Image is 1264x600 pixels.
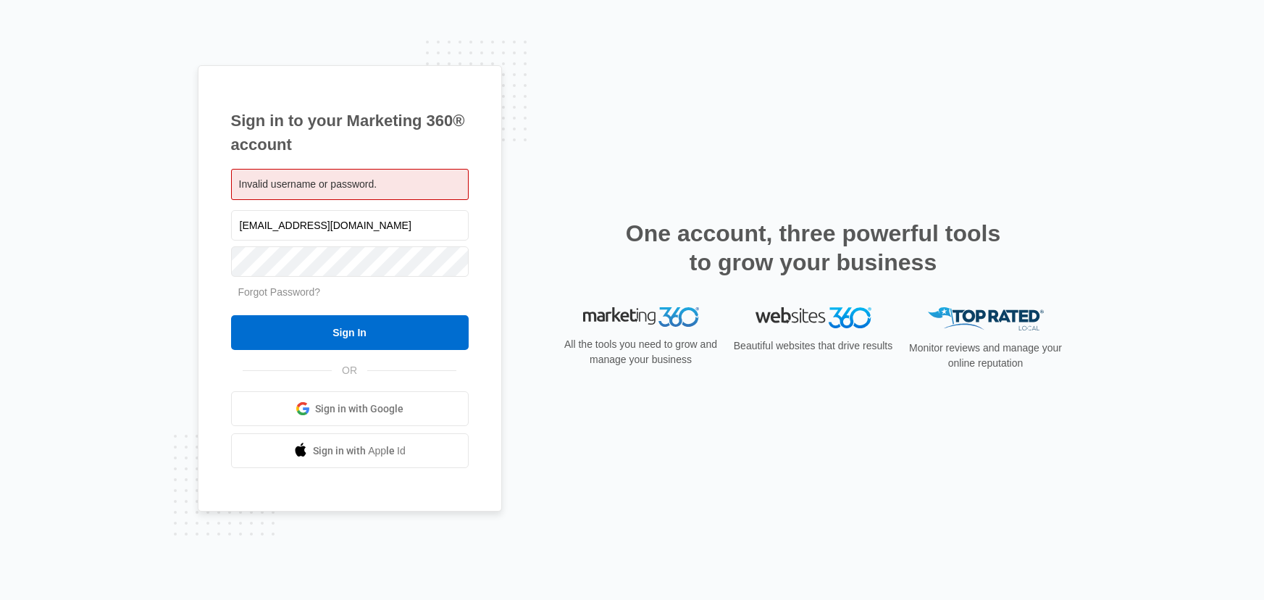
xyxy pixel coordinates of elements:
span: OR [332,363,367,378]
p: Monitor reviews and manage your online reputation [905,341,1067,371]
h1: Sign in to your Marketing 360® account [231,109,469,157]
a: Sign in with Apple Id [231,433,469,468]
a: Sign in with Google [231,391,469,426]
input: Email [231,210,469,241]
span: Sign in with Apple Id [313,443,406,459]
img: Websites 360 [756,307,871,328]
h2: One account, three powerful tools to grow your business [621,219,1005,277]
img: Top Rated Local [928,307,1044,331]
a: Forgot Password? [238,286,321,298]
input: Sign In [231,315,469,350]
p: All the tools you need to grow and manage your business [560,337,722,367]
img: Marketing 360 [583,307,699,328]
p: Beautiful websites that drive results [732,338,895,354]
span: Sign in with Google [315,401,403,417]
span: Invalid username or password. [239,178,377,190]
